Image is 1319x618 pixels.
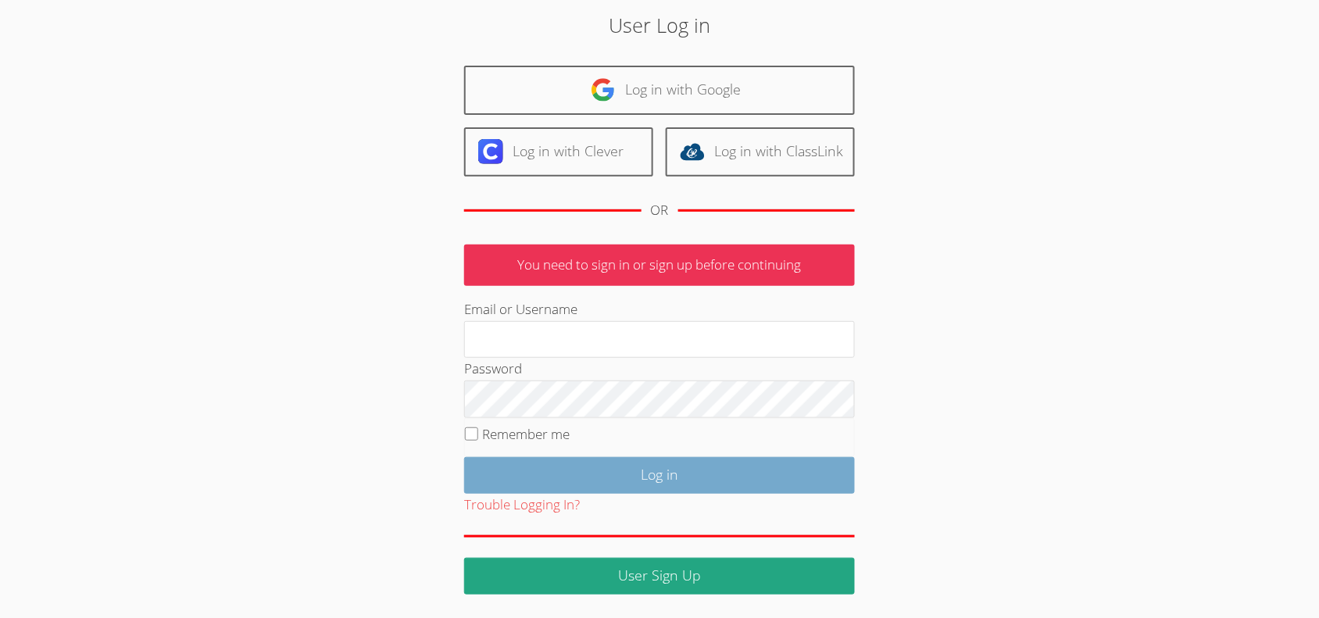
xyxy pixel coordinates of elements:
[464,127,653,177] a: Log in with Clever
[478,139,503,164] img: clever-logo-6eab21bc6e7a338710f1a6ff85c0baf02591cd810cc4098c63d3a4b26e2feb20.svg
[482,425,570,443] label: Remember me
[303,10,1016,40] h2: User Log in
[464,245,855,286] p: You need to sign in or sign up before continuing
[651,199,669,222] div: OR
[464,66,855,115] a: Log in with Google
[464,457,855,494] input: Log in
[464,494,580,516] button: Trouble Logging In?
[680,139,705,164] img: classlink-logo-d6bb404cc1216ec64c9a2012d9dc4662098be43eaf13dc465df04b49fa7ab582.svg
[464,300,577,318] label: Email or Username
[591,77,616,102] img: google-logo-50288ca7cdecda66e5e0955fdab243c47b7ad437acaf1139b6f446037453330a.svg
[464,558,855,595] a: User Sign Up
[666,127,855,177] a: Log in with ClassLink
[464,359,522,377] label: Password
